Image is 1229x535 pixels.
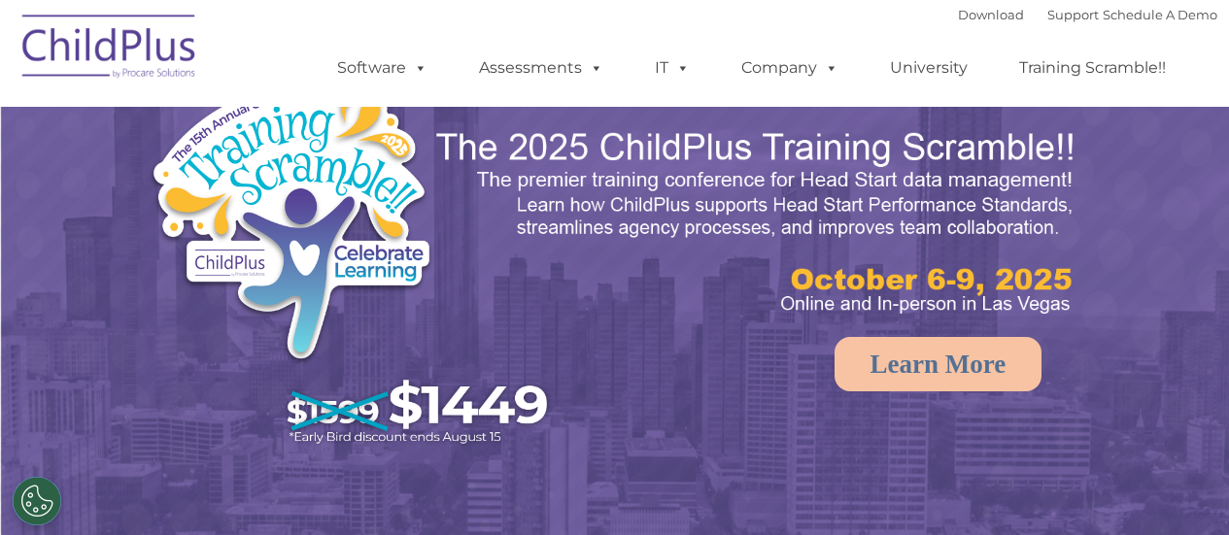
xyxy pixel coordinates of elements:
a: Support [1047,7,1099,22]
a: Download [958,7,1024,22]
a: IT [635,49,709,87]
img: ChildPlus by Procare Solutions [13,1,207,98]
a: Schedule A Demo [1103,7,1217,22]
a: Training Scramble!! [1000,49,1185,87]
font: | [958,7,1217,22]
button: Cookies Settings [13,477,61,525]
a: University [871,49,987,87]
a: Assessments [460,49,623,87]
a: Learn More [835,337,1042,391]
a: Company [722,49,858,87]
a: Software [318,49,447,87]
